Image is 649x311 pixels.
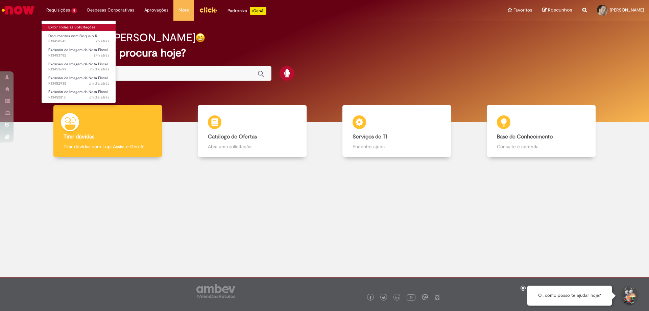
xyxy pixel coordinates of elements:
p: Tirar dúvidas com Lupi Assist e Gen Ai [64,143,152,150]
img: logo_footer_naosei.png [434,294,440,300]
p: +GenAi [250,7,266,15]
span: 24h atrás [94,53,109,58]
img: logo_footer_facebook.png [369,296,372,299]
span: 2h atrás [96,39,109,44]
span: Exclusão de Imagem de Nota Fiscal [48,75,107,81]
a: Base de Conhecimento Consulte e aprenda [469,105,614,157]
span: Documentos com Bloqueio R [48,34,97,39]
a: Rascunhos [542,7,572,14]
b: Tirar dúvidas [64,133,94,140]
a: Aberto R13452935 : Exclusão de Imagem de Nota Fiscal [42,74,116,87]
b: Catálogo de Ofertas [208,133,257,140]
img: logo_footer_workplace.png [422,294,428,300]
a: Aberto R13453699 : Exclusão de Imagem de Nota Fiscal [42,61,116,73]
span: R13453782 [48,53,109,58]
time: 27/08/2025 14:35:36 [89,95,109,100]
div: Padroniza [227,7,266,15]
span: um dia atrás [89,67,109,72]
span: Exclusão de Imagem de Nota Fiscal [48,89,107,94]
img: logo_footer_linkedin.png [395,296,399,300]
span: 5 [71,8,77,14]
a: Aberto R13452818 : Exclusão de Imagem de Nota Fiscal [42,88,116,101]
span: R13453699 [48,67,109,72]
p: Abra uma solicitação [208,143,296,150]
span: um dia atrás [89,81,109,86]
span: R13452935 [48,81,109,86]
span: Exclusão de Imagem de Nota Fiscal [48,62,107,67]
img: logo_footer_youtube.png [407,293,415,302]
span: [PERSON_NAME] [610,7,644,13]
span: Requisições [46,7,70,14]
span: Despesas Corporativas [87,7,134,14]
a: Tirar dúvidas Tirar dúvidas com Lupi Assist e Gen Ai [35,105,180,157]
img: ServiceNow [1,3,35,17]
img: logo_footer_ambev_rotulo_gray.png [196,284,235,298]
ul: Requisições [41,20,116,103]
img: logo_footer_twitter.png [382,296,385,299]
span: um dia atrás [89,95,109,100]
a: Serviços de TI Encontre ajuda [324,105,469,157]
span: More [178,7,189,14]
a: Exibir Todas as Solicitações [42,24,116,31]
a: Aberto R13453782 : Exclusão de Imagem de Nota Fiscal [42,46,116,59]
h2: Boa tarde, [PERSON_NAME] [58,32,195,44]
div: Oi, como posso te ajudar hoje? [527,286,612,306]
time: 28/08/2025 15:10:44 [96,39,109,44]
span: Exclusão de Imagem de Nota Fiscal [48,47,107,52]
a: Aberto R13458545 : Documentos com Bloqueio R [42,32,116,45]
h2: O que você procura hoje? [58,47,591,59]
b: Base de Conhecimento [497,133,553,140]
span: Favoritos [513,7,532,14]
p: Encontre ajuda [353,143,441,150]
span: Aprovações [144,7,168,14]
button: Iniciar Conversa de Suporte [619,286,639,306]
span: R13452818 [48,95,109,100]
time: 27/08/2025 17:00:54 [94,53,109,58]
span: R13458545 [48,39,109,44]
img: happy-face.png [195,33,205,43]
time: 27/08/2025 14:54:33 [89,81,109,86]
img: click_logo_yellow_360x200.png [199,5,217,15]
b: Serviços de TI [353,133,387,140]
span: Rascunhos [548,7,572,13]
p: Consulte e aprenda [497,143,585,150]
time: 27/08/2025 16:48:46 [89,67,109,72]
a: Catálogo de Ofertas Abra uma solicitação [180,105,325,157]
